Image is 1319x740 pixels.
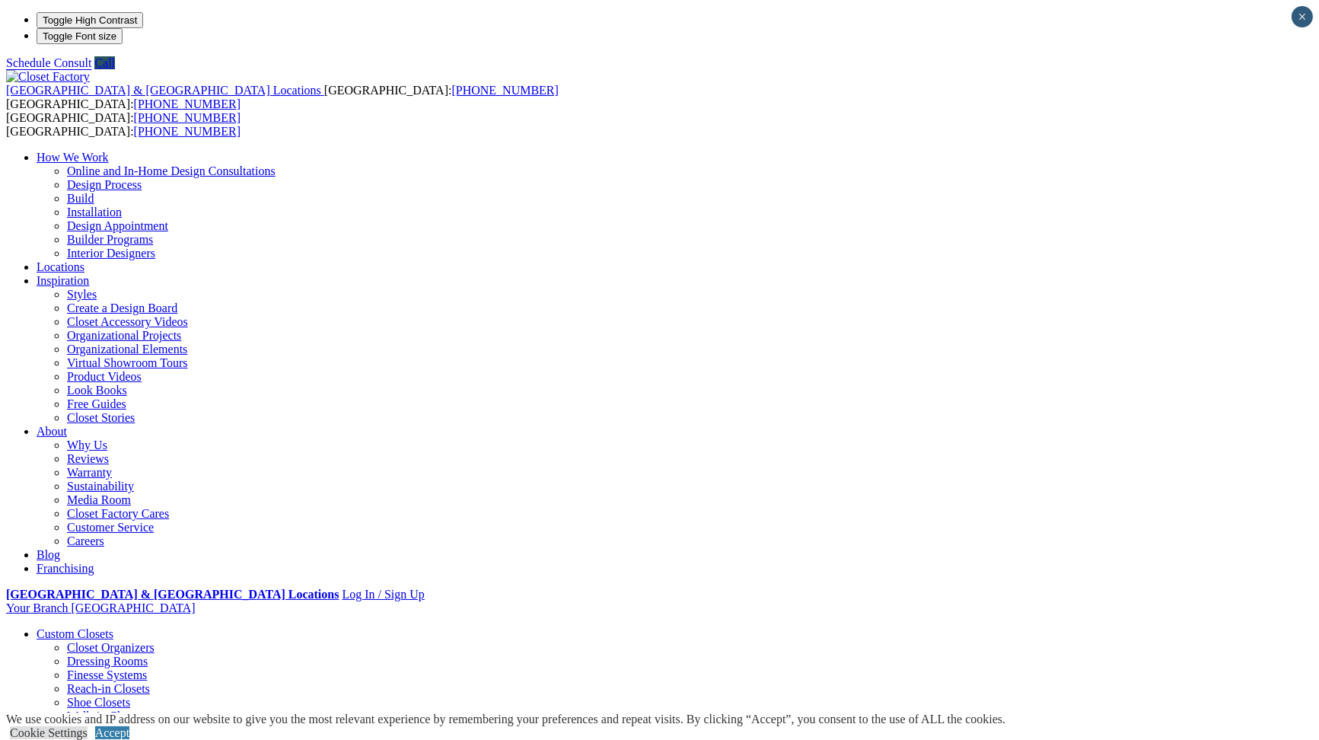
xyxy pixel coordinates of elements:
[37,260,84,273] a: Locations
[37,274,89,287] a: Inspiration
[67,178,142,191] a: Design Process
[94,56,115,69] a: Call
[6,70,90,84] img: Closet Factory
[6,84,321,97] span: [GEOGRAPHIC_DATA] & [GEOGRAPHIC_DATA] Locations
[37,562,94,575] a: Franchising
[67,288,97,301] a: Styles
[6,111,241,138] span: [GEOGRAPHIC_DATA]: [GEOGRAPHIC_DATA]:
[342,588,424,601] a: Log In / Sign Up
[67,164,276,177] a: Online and In-Home Design Consultations
[67,370,142,383] a: Product Videos
[67,384,127,397] a: Look Books
[67,343,187,356] a: Organizational Elements
[134,97,241,110] a: [PHONE_NUMBER]
[67,521,154,534] a: Customer Service
[37,548,60,561] a: Blog
[67,655,148,668] a: Dressing Rooms
[37,151,109,164] a: How We Work
[67,192,94,205] a: Build
[134,125,241,138] a: [PHONE_NUMBER]
[6,56,91,69] a: Schedule Consult
[67,397,126,410] a: Free Guides
[1292,6,1313,27] button: Close
[67,439,107,451] a: Why Us
[67,356,188,369] a: Virtual Showroom Tours
[67,493,131,506] a: Media Room
[67,480,134,493] a: Sustainability
[67,329,181,342] a: Organizational Projects
[67,233,153,246] a: Builder Programs
[67,641,155,654] a: Closet Organizers
[134,111,241,124] a: [PHONE_NUMBER]
[6,84,559,110] span: [GEOGRAPHIC_DATA]: [GEOGRAPHIC_DATA]:
[67,466,112,479] a: Warranty
[6,84,324,97] a: [GEOGRAPHIC_DATA] & [GEOGRAPHIC_DATA] Locations
[67,682,150,695] a: Reach-in Closets
[67,315,188,328] a: Closet Accessory Videos
[71,601,195,614] span: [GEOGRAPHIC_DATA]
[43,14,137,26] span: Toggle High Contrast
[67,507,169,520] a: Closet Factory Cares
[67,301,177,314] a: Create a Design Board
[37,627,113,640] a: Custom Closets
[6,601,68,614] span: Your Branch
[67,206,122,218] a: Installation
[37,425,67,438] a: About
[43,30,116,42] span: Toggle Font size
[10,726,88,739] a: Cookie Settings
[67,668,147,681] a: Finesse Systems
[37,12,143,28] button: Toggle High Contrast
[67,696,130,709] a: Shoe Closets
[6,713,1005,726] div: We use cookies and IP address on our website to give you the most relevant experience by remember...
[67,219,168,232] a: Design Appointment
[451,84,558,97] a: [PHONE_NUMBER]
[95,726,129,739] a: Accept
[37,28,123,44] button: Toggle Font size
[6,588,339,601] a: [GEOGRAPHIC_DATA] & [GEOGRAPHIC_DATA] Locations
[6,601,196,614] a: Your Branch [GEOGRAPHIC_DATA]
[67,411,135,424] a: Closet Stories
[67,534,104,547] a: Careers
[67,710,145,722] a: Walk-in Closets
[67,247,155,260] a: Interior Designers
[67,452,109,465] a: Reviews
